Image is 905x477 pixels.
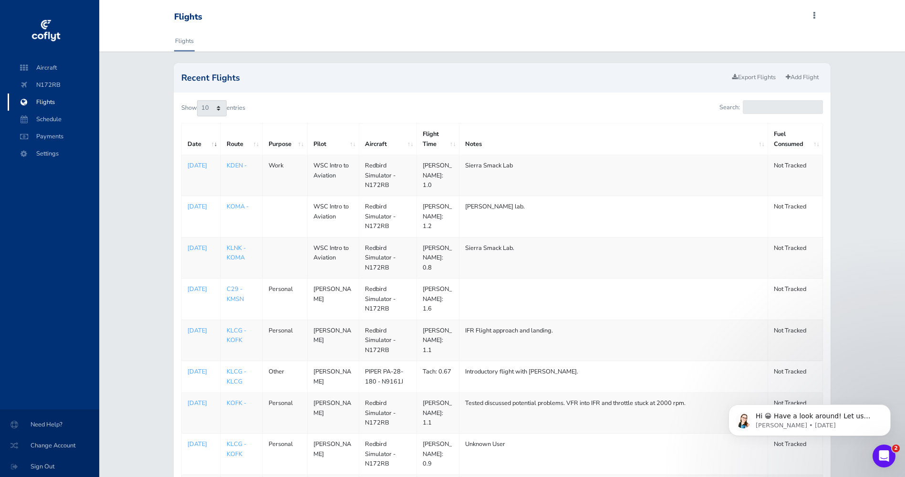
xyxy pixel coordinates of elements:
td: [PERSON_NAME]: 1.6 [417,279,459,320]
span: Flights [17,93,90,111]
td: [PERSON_NAME] [307,434,359,475]
div: Flights [174,12,202,22]
a: KOMA - [227,202,249,211]
a: [DATE] [187,243,215,253]
th: Date: activate to sort column ascending [181,124,220,155]
th: Route: activate to sort column ascending [220,124,262,155]
td: WSC Intro to Aviation [307,155,359,196]
td: Personal [262,393,307,434]
span: Schedule [17,111,90,128]
span: N172RB [17,76,90,93]
span: Need Help? [11,416,88,433]
td: Not Tracked [768,434,823,475]
a: KLNK - KOMA [227,244,246,262]
a: [DATE] [187,202,215,211]
td: Introductory flight with [PERSON_NAME]. [459,361,768,393]
td: [PERSON_NAME]: 0.8 [417,237,459,278]
td: Work [262,155,307,196]
td: WSC Intro to Aviation [307,237,359,278]
td: Redbird Simulator - N172RB [359,279,417,320]
th: Aircraft: activate to sort column ascending [359,124,417,155]
span: Aircraft [17,59,90,76]
td: [PERSON_NAME] [307,320,359,361]
td: [PERSON_NAME] [307,279,359,320]
img: coflyt logo [30,17,62,45]
a: [DATE] [187,326,215,335]
th: Notes: activate to sort column ascending [459,124,768,155]
td: Tach: 0.67 [417,361,459,393]
td: Redbird Simulator - N172RB [359,393,417,434]
a: [DATE] [187,439,215,449]
td: Personal [262,434,307,475]
td: Redbird Simulator - N172RB [359,196,417,237]
a: [DATE] [187,367,215,376]
iframe: Intercom live chat [873,445,895,467]
a: KDEN - [227,161,247,170]
td: WSC Intro to Aviation [307,196,359,237]
td: [PERSON_NAME]: 1.1 [417,393,459,434]
td: Not Tracked [768,320,823,361]
td: Redbird Simulator - N172RB [359,434,417,475]
a: [DATE] [187,398,215,408]
td: Redbird Simulator - N172RB [359,320,417,361]
a: [DATE] [187,161,215,170]
td: [PERSON_NAME] [307,393,359,434]
iframe: Intercom notifications message [714,384,905,451]
td: Not Tracked [768,279,823,320]
a: C29 - KMSN [227,285,244,303]
select: Showentries [197,100,227,116]
a: KLCG - KOFK [227,440,246,458]
td: IFR Flight approach and landing. [459,320,768,361]
td: [PERSON_NAME]: 0.9 [417,434,459,475]
h2: Recent Flights [181,73,728,82]
td: [PERSON_NAME]: 1.0 [417,155,459,196]
a: KLCG - KLCG [227,367,246,385]
label: Search: [719,100,823,114]
td: Sierra Smack Lab [459,155,768,196]
td: Personal [262,320,307,361]
td: [PERSON_NAME] [307,361,359,393]
td: Other [262,361,307,393]
td: Not Tracked [768,237,823,278]
td: Redbird Simulator - N172RB [359,237,417,278]
a: [DATE] [187,284,215,294]
td: Unknown User [459,434,768,475]
span: Settings [17,145,90,162]
input: Search: [743,100,823,114]
td: Not Tracked [768,361,823,393]
a: KOFK - [227,399,246,407]
th: Purpose: activate to sort column ascending [262,124,307,155]
th: Pilot: activate to sort column ascending [307,124,359,155]
td: PIPER PA-28-180 - N9161J [359,361,417,393]
td: Redbird Simulator - N172RB [359,155,417,196]
span: 2 [892,445,900,452]
th: Flight Time: activate to sort column ascending [417,124,459,155]
a: Flights [174,31,195,52]
span: Change Account [11,437,88,454]
a: KLCG - KOFK [227,326,246,344]
span: Sign Out [11,458,88,475]
a: Export Flights [728,71,780,84]
th: Fuel Consumed: activate to sort column ascending [768,124,823,155]
span: Payments [17,128,90,145]
td: [PERSON_NAME]: 1.1 [417,320,459,361]
td: Personal [262,279,307,320]
td: Not Tracked [768,196,823,237]
td: [PERSON_NAME] lab. [459,196,768,237]
td: [PERSON_NAME]: 1.2 [417,196,459,237]
td: Not Tracked [768,155,823,196]
label: Show entries [181,100,245,116]
td: Tested discussed potential problems. VFR into IFR and throttle stuck at 2000 rpm. [459,393,768,434]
